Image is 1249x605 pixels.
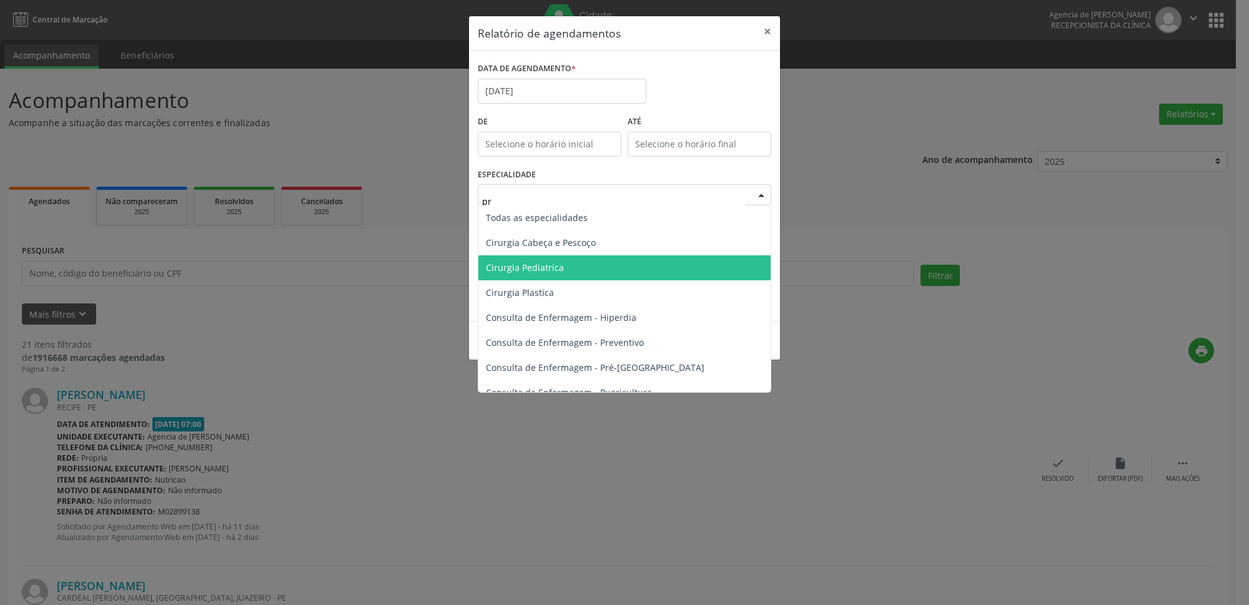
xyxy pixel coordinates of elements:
input: Seleciona uma especialidade [482,189,746,214]
span: Consulta de Enfermagem - Preventivo [486,337,644,348]
label: DATA DE AGENDAMENTO [478,59,576,79]
button: Close [755,16,780,47]
span: Consulta de Enfermagem - Pré-[GEOGRAPHIC_DATA] [486,362,704,373]
span: Cirurgia Cabeça e Pescoço [486,237,596,248]
label: ATÉ [628,112,771,132]
label: ESPECIALIDADE [478,165,536,185]
span: Todas as especialidades [486,212,588,224]
input: Selecione o horário inicial [478,132,621,157]
span: Consulta de Enfermagem - Hiperdia [486,312,636,323]
input: Selecione uma data ou intervalo [478,79,646,104]
span: Cirurgia Plastica [486,287,554,298]
input: Selecione o horário final [628,132,771,157]
span: Cirurgia Pediatrica [486,262,564,273]
h5: Relatório de agendamentos [478,25,621,41]
span: Consulta de Enfermagem - Puericultura [486,386,652,398]
label: De [478,112,621,132]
